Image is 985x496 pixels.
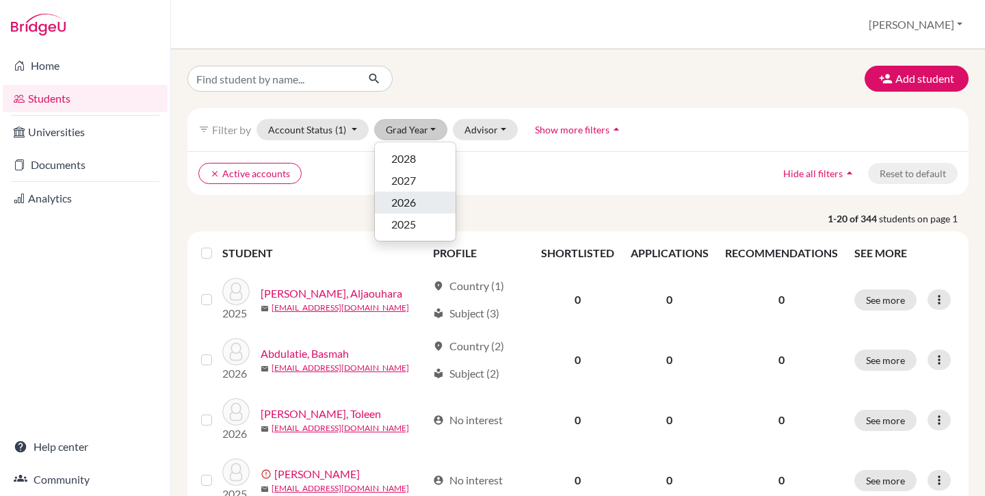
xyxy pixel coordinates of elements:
[433,341,444,352] span: location_on
[3,52,168,79] a: Home
[3,466,168,493] a: Community
[212,123,251,136] span: Filter by
[868,163,958,184] button: Reset to default
[854,350,917,371] button: See more
[854,470,917,491] button: See more
[3,85,168,112] a: Students
[3,151,168,179] a: Documents
[725,472,838,488] p: 0
[272,422,409,434] a: [EMAIL_ADDRESS][DOMAIN_NAME]
[222,426,250,442] p: 2026
[433,278,504,294] div: Country (1)
[375,170,456,192] button: 2027
[609,122,623,136] i: arrow_drop_up
[222,338,250,365] img: Abdulatie, Basmah
[375,213,456,235] button: 2025
[187,66,357,92] input: Find student by name...
[3,433,168,460] a: Help center
[261,425,269,433] span: mail
[523,119,635,140] button: Show more filtersarrow_drop_up
[3,185,168,212] a: Analytics
[222,278,250,305] img: Aba Alalaa, Aljaouhara
[854,410,917,431] button: See more
[622,270,717,330] td: 0
[261,345,349,362] a: Abdulatie, Basmah
[425,237,532,270] th: PROFILE
[222,365,250,382] p: 2026
[725,412,838,428] p: 0
[222,237,425,270] th: STUDENT
[391,172,416,189] span: 2027
[210,169,220,179] i: clear
[375,148,456,170] button: 2028
[433,415,444,426] span: account_circle
[433,308,444,319] span: local_library
[374,142,456,242] div: Grad Year
[433,472,503,488] div: No interest
[374,119,448,140] button: Grad Year
[375,192,456,213] button: 2026
[11,14,66,36] img: Bridge-U
[854,289,917,311] button: See more
[272,302,409,314] a: [EMAIL_ADDRESS][DOMAIN_NAME]
[533,390,622,450] td: 0
[783,168,843,179] span: Hide all filters
[274,466,360,482] a: [PERSON_NAME]
[828,211,879,226] strong: 1-20 of 344
[391,216,416,233] span: 2025
[879,211,969,226] span: students on page 1
[272,362,409,374] a: [EMAIL_ADDRESS][DOMAIN_NAME]
[198,163,302,184] button: clearActive accounts
[846,237,963,270] th: SEE MORE
[622,237,717,270] th: APPLICATIONS
[391,151,416,167] span: 2028
[222,305,250,322] p: 2025
[863,12,969,38] button: [PERSON_NAME]
[272,482,409,495] a: [EMAIL_ADDRESS][DOMAIN_NAME]
[198,124,209,135] i: filter_list
[622,330,717,390] td: 0
[261,406,381,422] a: [PERSON_NAME], Toleen
[725,291,838,308] p: 0
[622,390,717,450] td: 0
[772,163,868,184] button: Hide all filtersarrow_drop_up
[222,398,250,426] img: Abdulaziz, Toleen
[391,194,416,211] span: 2026
[725,352,838,368] p: 0
[433,280,444,291] span: location_on
[433,338,504,354] div: Country (2)
[533,270,622,330] td: 0
[453,119,518,140] button: Advisor
[865,66,969,92] button: Add student
[533,237,622,270] th: SHORTLISTED
[222,458,250,486] img: Abed Hamed, Tuleen
[433,365,499,382] div: Subject (2)
[533,330,622,390] td: 0
[261,469,274,480] span: error_outline
[261,304,269,313] span: mail
[433,412,503,428] div: No interest
[433,475,444,486] span: account_circle
[261,485,269,493] span: mail
[433,305,499,322] div: Subject (3)
[717,237,846,270] th: RECOMMENDATIONS
[261,365,269,373] span: mail
[335,124,346,135] span: (1)
[3,118,168,146] a: Universities
[433,368,444,379] span: local_library
[535,124,609,135] span: Show more filters
[257,119,369,140] button: Account Status(1)
[261,285,402,302] a: [PERSON_NAME], Aljaouhara
[843,166,856,180] i: arrow_drop_up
